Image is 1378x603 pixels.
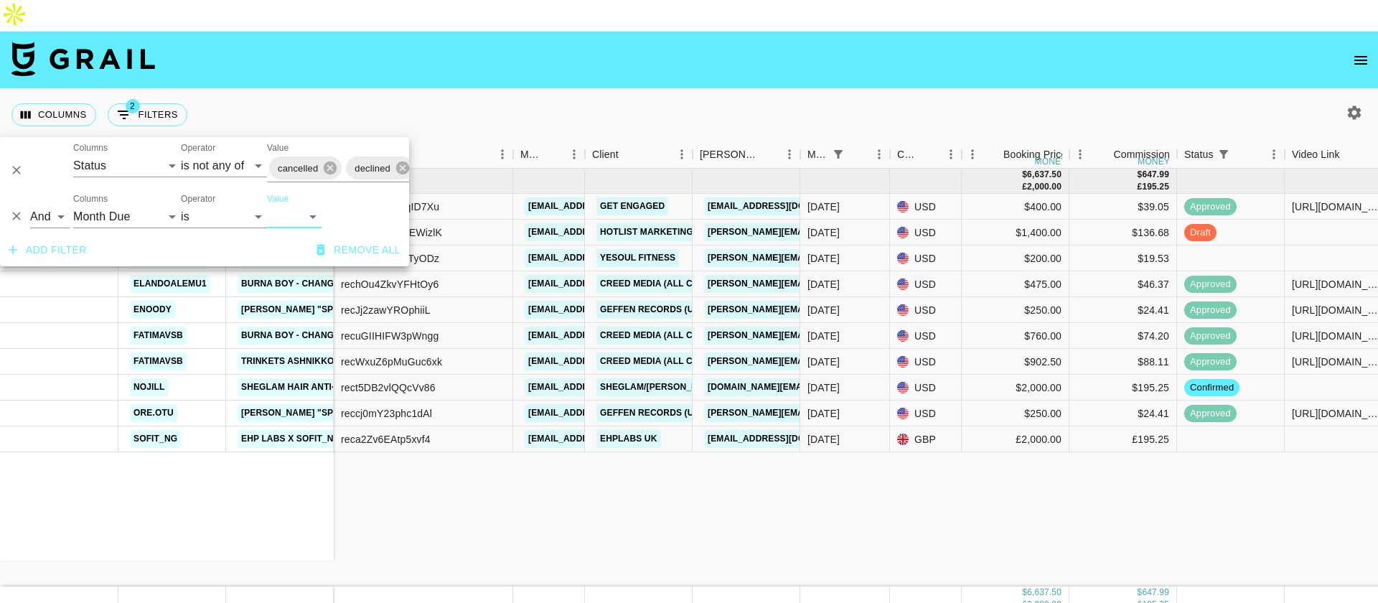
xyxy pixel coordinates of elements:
[1184,141,1214,169] div: Status
[563,144,585,165] button: Menu
[1027,586,1061,599] div: 6,637.50
[1022,586,1027,599] div: $
[807,355,840,369] div: Sep '25
[11,42,155,76] img: Grail Talent
[525,301,685,319] a: [EMAIL_ADDRESS][DOMAIN_NAME]
[619,144,639,164] button: Sort
[525,223,685,241] a: [EMAIL_ADDRESS][DOMAIN_NAME]
[181,193,215,205] label: Operator
[704,378,937,396] a: [DOMAIN_NAME][EMAIL_ADDRESS][DOMAIN_NAME]
[269,160,327,177] span: cancelled
[6,205,27,227] button: Delete
[525,378,685,396] a: [EMAIL_ADDRESS][DOMAIN_NAME]
[1138,181,1143,193] div: £
[1069,220,1177,246] div: $136.68
[962,297,1069,323] div: $250.00
[525,249,685,267] a: [EMAIL_ADDRESS][DOMAIN_NAME]
[807,251,840,266] div: Sep '25
[585,141,693,169] div: Client
[126,99,140,113] span: 2
[1142,586,1169,599] div: 647.99
[671,144,693,165] button: Menu
[890,297,962,323] div: USD
[130,352,187,370] a: fatimavsb
[807,141,828,169] div: Month Due
[238,275,525,293] a: Burna Boy - Change Your Mind (feat. [GEOGRAPHIC_DATA])
[1138,586,1143,599] div: $
[525,327,685,345] a: [EMAIL_ADDRESS][DOMAIN_NAME]
[704,223,938,241] a: [PERSON_NAME][EMAIL_ADDRESS][DOMAIN_NAME]
[693,141,800,169] div: Booker
[1069,375,1177,401] div: $195.25
[238,352,337,370] a: Trinkets ashnikko
[807,277,840,291] div: Sep '25
[1069,271,1177,297] div: $46.37
[525,352,685,370] a: [EMAIL_ADDRESS][DOMAIN_NAME]
[962,246,1069,271] div: $200.00
[596,352,746,370] a: Creed Media (All Campaigns)
[1263,144,1285,165] button: Menu
[1027,169,1061,181] div: 6,637.50
[181,142,215,154] label: Operator
[73,193,108,205] label: Columns
[704,352,1012,370] a: [PERSON_NAME][EMAIL_ADDRESS][PERSON_NAME][DOMAIN_NAME]
[130,327,187,345] a: fatimavsb
[596,327,746,345] a: Creed Media (All Campaigns)
[962,271,1069,297] div: $475.00
[11,103,96,126] button: Select columns
[520,141,543,169] div: Manager
[238,378,543,396] a: SHEGLAM Hair Anti-Burn Hot Comb x 1TT Crossposted to IGR
[897,141,920,169] div: Currency
[1346,46,1375,75] button: open drawer
[962,426,1069,452] div: £2,000.00
[1184,304,1237,317] span: approved
[525,404,685,422] a: [EMAIL_ADDRESS][DOMAIN_NAME]
[1184,226,1217,240] span: draft
[3,237,93,263] button: Add filter
[1069,144,1091,165] button: Menu
[1003,141,1067,169] div: Booking Price
[962,144,983,165] button: Menu
[238,327,525,345] a: Burna Boy - Change Your Mind (feat. [GEOGRAPHIC_DATA])
[525,430,685,448] a: [EMAIL_ADDRESS][DOMAIN_NAME]
[1142,169,1169,181] div: 647.99
[890,426,962,452] div: GBP
[890,141,962,169] div: Currency
[267,193,289,205] label: Value
[525,197,685,215] a: [EMAIL_ADDRESS][DOMAIN_NAME]
[1184,329,1237,343] span: approved
[962,349,1069,375] div: $902.50
[334,141,513,169] div: Airtable ID
[1022,169,1027,181] div: $
[704,249,938,267] a: [PERSON_NAME][EMAIL_ADDRESS][DOMAIN_NAME]
[890,323,962,349] div: USD
[596,275,746,293] a: Creed Media (All Campaigns)
[341,355,442,369] div: recWxuZ6pMuGuc6xk
[1093,144,1113,164] button: Sort
[130,430,181,448] a: sofit_ng
[596,249,679,267] a: Yesoul Fitness
[962,194,1069,220] div: $400.00
[1138,169,1143,181] div: $
[807,432,840,447] div: Sep '25
[238,404,411,422] a: [PERSON_NAME] "Spend it" Sped Up
[1184,381,1239,395] span: confirmed
[1292,141,1340,169] div: Video Link
[700,141,759,169] div: [PERSON_NAME]
[341,432,431,447] div: reca2Zv6EAtp5xvf4
[807,329,840,343] div: Sep '25
[596,378,723,396] a: SHEGLAM/[PERSON_NAME]
[341,329,439,343] div: recuGIIHIFW3pWngg
[130,275,210,293] a: elandoalemu1
[346,160,399,177] span: declined
[1069,349,1177,375] div: $88.11
[704,197,865,215] a: [EMAIL_ADDRESS][DOMAIN_NAME]
[962,375,1069,401] div: $2,000.00
[6,159,27,181] button: Delete
[1184,200,1237,214] span: approved
[759,144,779,164] button: Sort
[108,103,187,126] button: Show filters
[890,246,962,271] div: USD
[30,205,70,228] select: Logic operator
[890,271,962,297] div: USD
